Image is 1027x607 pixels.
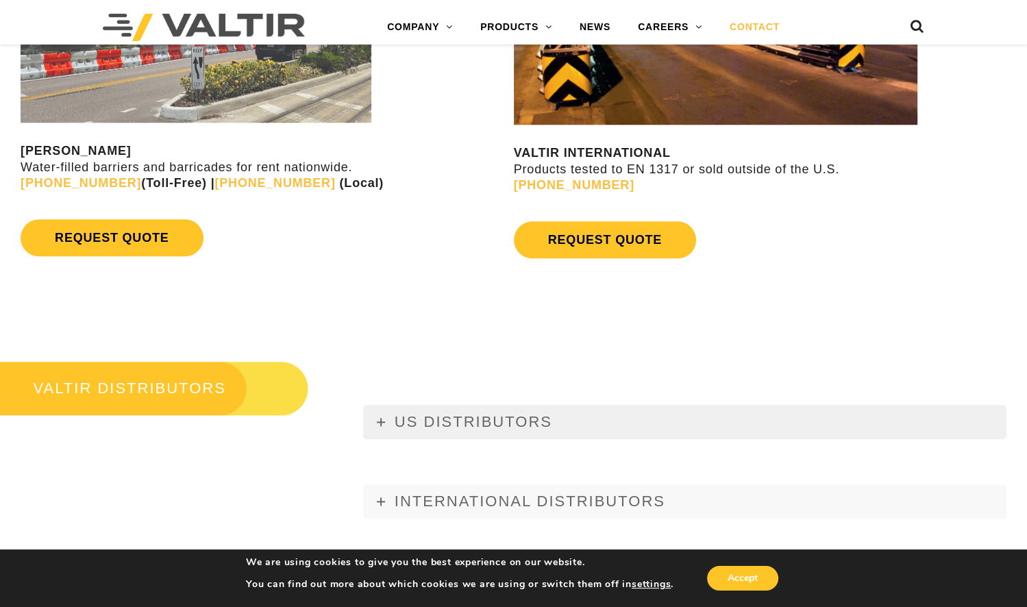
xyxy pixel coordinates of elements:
[103,14,305,41] img: Valtir
[395,413,552,430] span: US DISTRIBUTORS
[373,14,467,41] a: COMPANY
[632,578,671,591] button: settings
[514,221,696,258] a: REQUEST QUOTE
[246,556,673,569] p: We are using cookies to give you the best experience on our website.
[363,484,1006,519] a: INTERNATIONAL DISTRIBUTORS
[514,178,634,192] a: [PHONE_NUMBER]
[246,578,673,591] p: You can find out more about which cookies we are using or switch them off in .
[21,219,203,256] a: REQUEST QUOTE
[716,14,793,41] a: CONTACT
[214,176,335,190] a: [PHONE_NUMBER]
[21,176,141,190] a: [PHONE_NUMBER]
[21,143,510,191] p: Water-filled barriers and barricades for rent nationwide.
[21,176,214,190] strong: (Toll-Free) |
[624,14,716,41] a: CAREERS
[339,176,384,190] strong: (Local)
[363,405,1006,439] a: US DISTRIBUTORS
[707,566,778,591] button: Accept
[467,14,566,41] a: PRODUCTS
[514,146,671,160] strong: VALTIR INTERNATIONAL
[395,493,665,510] span: INTERNATIONAL DISTRIBUTORS
[566,14,624,41] a: NEWS
[21,144,131,158] strong: [PERSON_NAME]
